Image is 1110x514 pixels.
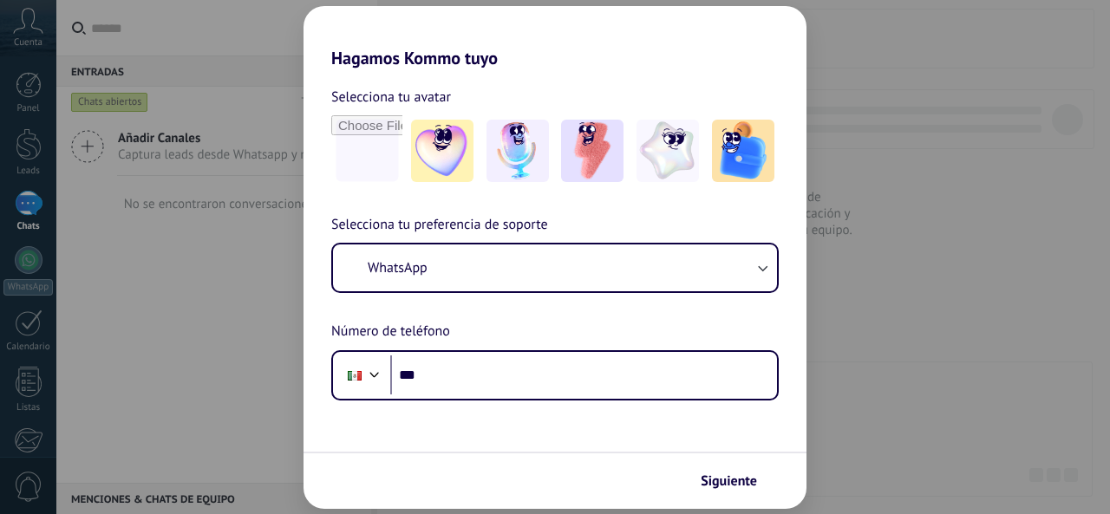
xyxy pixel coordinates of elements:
[411,120,473,182] img: -1.jpeg
[712,120,774,182] img: -5.jpeg
[486,120,549,182] img: -2.jpeg
[338,357,371,394] div: Mexico: + 52
[693,466,780,496] button: Siguiente
[333,244,777,291] button: WhatsApp
[331,214,548,237] span: Selecciona tu preferencia de soporte
[561,120,624,182] img: -3.jpeg
[701,475,757,487] span: Siguiente
[331,321,450,343] span: Número de teléfono
[331,86,451,108] span: Selecciona tu avatar
[368,259,428,277] span: WhatsApp
[304,6,806,68] h2: Hagamos Kommo tuyo
[637,120,699,182] img: -4.jpeg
